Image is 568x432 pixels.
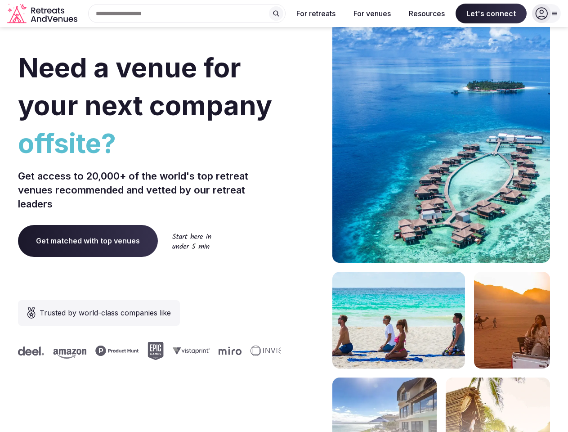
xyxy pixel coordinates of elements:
svg: Retreats and Venues company logo [7,4,79,24]
button: Resources [402,4,452,23]
a: Get matched with top venues [18,225,158,256]
svg: Invisible company logo [250,346,300,356]
img: woman sitting in back of truck with camels [474,272,550,369]
svg: Deel company logo [18,346,44,355]
button: For venues [346,4,398,23]
p: Get access to 20,000+ of the world's top retreat venues recommended and vetted by our retreat lea... [18,169,281,211]
img: yoga on tropical beach [332,272,465,369]
img: Start here in under 5 min [172,233,211,249]
button: For retreats [289,4,343,23]
svg: Epic Games company logo [147,342,163,360]
span: Trusted by world-class companies like [40,307,171,318]
a: Visit the homepage [7,4,79,24]
svg: Vistaprint company logo [172,347,209,355]
svg: Miro company logo [218,346,241,355]
span: offsite? [18,124,281,162]
span: Let's connect [456,4,527,23]
span: Need a venue for your next company [18,51,272,121]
